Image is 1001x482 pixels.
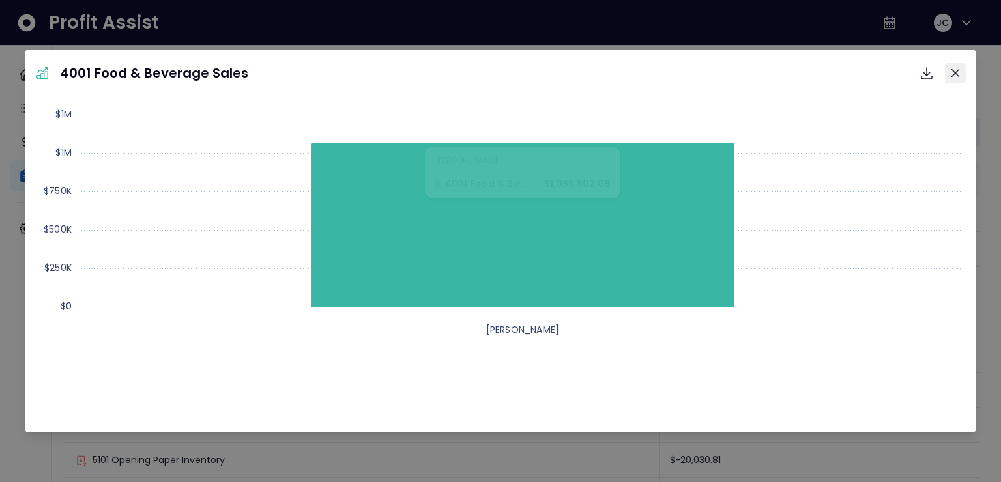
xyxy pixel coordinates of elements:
[44,184,72,197] text: $750K
[60,63,248,83] p: 4001 Food & Beverage Sales
[945,63,966,83] button: Close
[56,107,72,120] text: $1M
[486,323,560,336] text: [PERSON_NAME]
[56,146,72,159] text: $1M
[61,300,72,313] text: $0
[44,223,72,236] text: $500K
[44,261,72,274] text: $250K
[914,60,940,86] button: Download options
